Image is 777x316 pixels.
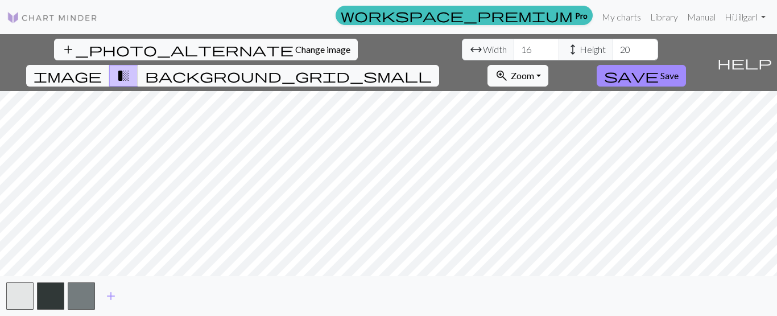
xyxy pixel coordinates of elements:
span: Save [660,70,679,81]
a: Library [646,6,683,28]
button: Help [712,34,777,91]
span: Zoom [511,70,534,81]
span: help [717,55,772,71]
a: Manual [683,6,720,28]
span: height [566,42,580,58]
span: add [104,288,118,304]
span: arrow_range [469,42,483,58]
a: My charts [597,6,646,28]
span: zoom_in [495,68,509,84]
span: save [604,68,659,84]
button: Change image [54,39,358,60]
span: workspace_premium [341,7,573,23]
img: Logo [7,11,98,24]
span: Width [483,43,507,56]
a: Pro [336,6,593,25]
button: Add color [97,285,125,307]
span: add_photo_alternate [61,42,294,58]
button: Save [597,65,686,87]
span: background_grid_small [145,68,432,84]
span: transition_fade [117,68,130,84]
span: Change image [295,44,350,55]
a: HiJillgarl [720,6,770,28]
span: Height [580,43,606,56]
button: Zoom [487,65,548,87]
span: image [34,68,102,84]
